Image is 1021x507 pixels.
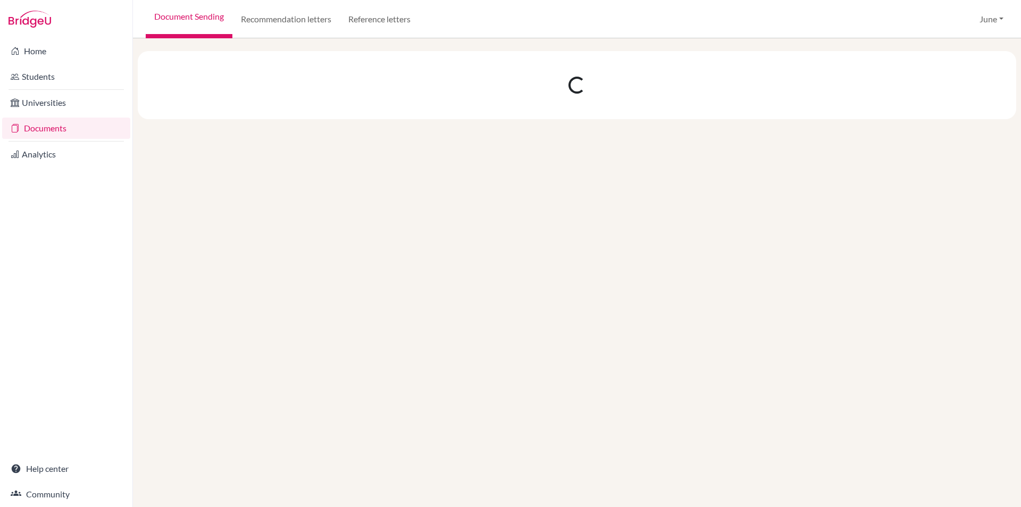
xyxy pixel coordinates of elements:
[2,92,130,113] a: Universities
[9,11,51,28] img: Bridge-U
[2,40,130,62] a: Home
[975,9,1008,29] button: June
[2,118,130,139] a: Documents
[2,144,130,165] a: Analytics
[2,484,130,505] a: Community
[2,458,130,479] a: Help center
[2,66,130,87] a: Students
